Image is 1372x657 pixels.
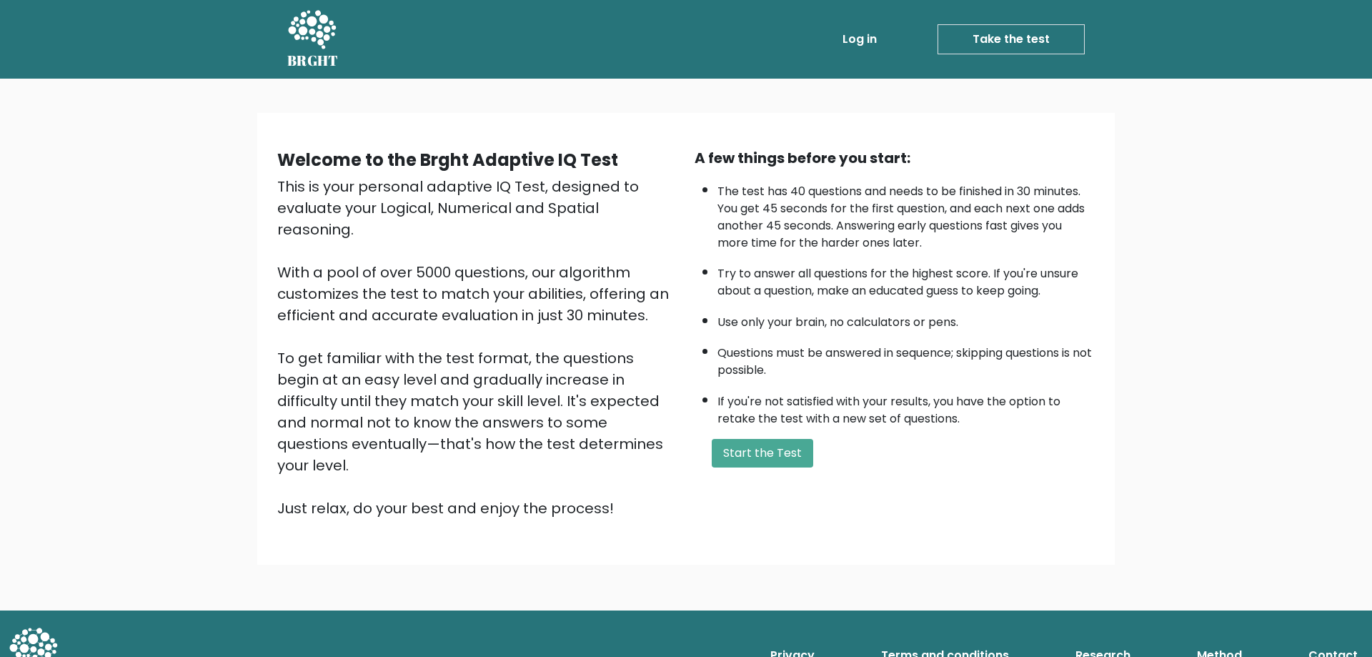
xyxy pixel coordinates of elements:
[287,6,339,73] a: BRGHT
[717,337,1095,379] li: Questions must be answered in sequence; skipping questions is not possible.
[717,258,1095,300] li: Try to answer all questions for the highest score. If you're unsure about a question, make an edu...
[277,176,677,519] div: This is your personal adaptive IQ Test, designed to evaluate your Logical, Numerical and Spatial ...
[712,439,813,468] button: Start the Test
[837,25,883,54] a: Log in
[277,148,618,172] b: Welcome to the Brght Adaptive IQ Test
[287,52,339,69] h5: BRGHT
[938,24,1085,54] a: Take the test
[717,307,1095,331] li: Use only your brain, no calculators or pens.
[717,386,1095,428] li: If you're not satisfied with your results, you have the option to retake the test with a new set ...
[717,176,1095,252] li: The test has 40 questions and needs to be finished in 30 minutes. You get 45 seconds for the firs...
[695,147,1095,169] div: A few things before you start:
